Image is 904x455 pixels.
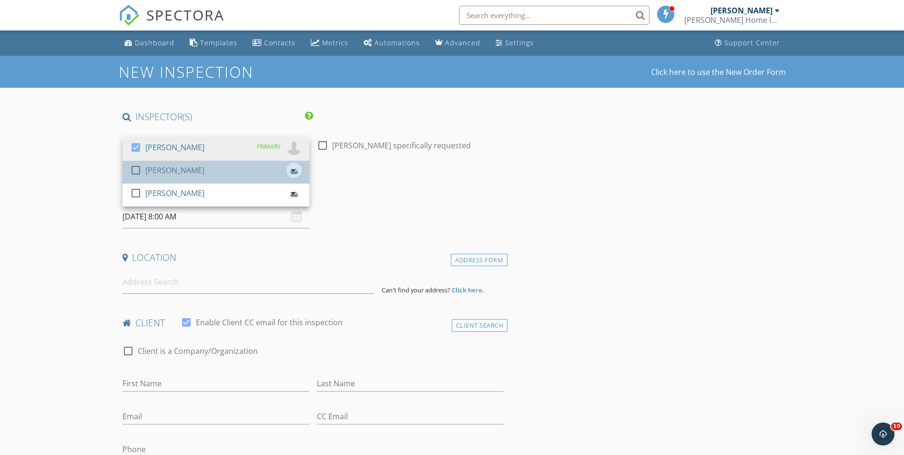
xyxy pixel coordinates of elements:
[711,34,784,52] a: Support Center
[122,186,504,198] h4: Date/Time
[135,38,174,47] div: Dashboard
[724,38,780,47] div: Support Center
[445,38,480,47] div: Advanced
[891,423,902,430] span: 10
[200,38,237,47] div: Templates
[711,6,772,15] div: [PERSON_NAME]
[196,318,343,327] label: Enable Client CC email for this inspection
[145,186,204,201] div: [PERSON_NAME]
[257,140,281,154] div: PRIMARY
[382,286,450,294] span: Can't find your address?
[146,5,224,25] span: SPECTORA
[651,68,786,76] a: Click here to use the New Order Form
[332,141,471,150] label: [PERSON_NAME] specifically requested
[451,254,508,267] div: Address Form
[119,5,140,26] img: The Best Home Inspection Software - Spectora
[872,423,894,445] iframe: Intercom live chat
[119,63,330,80] h1: New Inspection
[119,13,224,33] a: SPECTORA
[307,34,352,52] a: Metrics
[145,140,204,155] div: [PERSON_NAME]
[286,186,302,201] img: 6db40be266354aaea69870edf1dd3713.jpeg
[145,163,204,178] div: [PERSON_NAME]
[322,38,348,47] div: Metrics
[286,163,302,178] img: 3254e5f01b2741078caf499f07d3e713.jpeg
[459,6,650,25] input: Search everything...
[122,251,504,264] h4: Location
[122,270,374,294] input: Address Search
[122,205,309,228] input: Select date
[249,34,299,52] a: Contacts
[431,34,484,52] a: Advanced
[121,34,178,52] a: Dashboard
[375,38,420,47] div: Automations
[684,15,780,25] div: Higgins Home Inspection
[452,286,484,294] strong: Click here.
[122,317,504,329] h4: client
[452,319,508,332] div: Client Search
[505,38,534,47] div: Settings
[122,111,313,123] h4: INSPECTOR(S)
[286,140,302,155] img: default-user-f0147aede5fd5fa78ca7ade42f37bd4542148d508eef1c3d3ea960f66861d68b.jpg
[186,34,241,52] a: Templates
[492,34,538,52] a: Settings
[360,34,424,52] a: Automations (Basic)
[138,346,258,356] label: Client is a Company/Organization
[264,38,295,47] div: Contacts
